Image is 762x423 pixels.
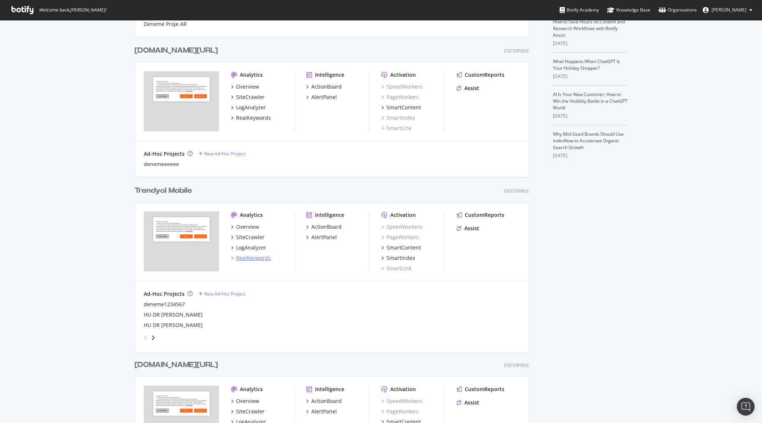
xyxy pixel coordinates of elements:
[231,83,259,90] a: Overview
[390,211,416,219] div: Activation
[144,150,185,158] div: Ad-Hoc Projects
[387,254,415,262] div: SmartIndex
[231,114,271,122] a: RealKeywords
[144,211,219,271] img: trendyol.com
[231,104,266,111] a: LogAnalyzer
[659,6,697,14] div: Organizations
[306,83,342,90] a: ActionBoard
[240,211,263,219] div: Analytics
[231,254,271,262] a: RealKeywords
[315,211,344,219] div: Intelligence
[381,125,411,132] a: SmartLink
[390,386,416,393] div: Activation
[457,71,504,79] a: CustomReports
[306,234,337,241] a: AlertPanel
[306,93,337,101] a: AlertPanel
[236,223,259,231] div: Overview
[381,408,419,415] a: PageWorkers
[231,408,265,415] a: SiteCrawler
[306,397,342,405] a: ActionBoard
[240,386,263,393] div: Analytics
[236,93,265,101] div: SiteCrawler
[381,114,415,122] a: SmartIndex
[135,360,218,370] div: [DOMAIN_NAME][URL]
[465,211,504,219] div: CustomReports
[465,386,504,393] div: CustomReports
[457,225,479,232] a: Assist
[141,332,150,344] div: angle-left
[144,290,185,298] div: Ad-Hoc Projects
[381,397,423,405] a: SpeedWorkers
[381,83,423,90] a: SpeedWorkers
[135,45,221,56] a: [DOMAIN_NAME][URL]
[144,71,219,131] img: trendyol.com/ro
[204,291,245,297] div: New Ad-Hoc Project
[199,151,245,157] a: New Ad-Hoc Project
[560,6,599,14] div: Botify Academy
[315,71,344,79] div: Intelligence
[457,211,504,219] a: CustomReports
[144,311,203,318] a: HU DR [PERSON_NAME]
[135,185,192,196] div: Trendyol Mobile
[553,113,627,119] div: [DATE]
[381,244,421,251] a: SmartContent
[553,58,620,71] a: What Happens When ChatGPT Is Your Holiday Shopper?
[236,244,266,251] div: LogAnalyzer
[457,85,479,92] a: Assist
[135,185,195,196] a: Trendyol Mobile
[457,386,504,393] a: CustomReports
[236,408,265,415] div: SiteCrawler
[553,152,627,159] div: [DATE]
[381,234,419,241] a: PageWorkers
[144,161,179,168] a: denemeeeeee
[553,73,627,80] div: [DATE]
[144,301,185,308] a: deneme1234567
[231,223,259,231] a: Overview
[144,321,203,329] div: HU DR [PERSON_NAME]
[311,223,342,231] div: ActionBoard
[381,93,419,101] div: PageWorkers
[553,131,624,151] a: Why Mid-Sized Brands Should Use IndexNow to Accelerate Organic Search Growth
[311,397,342,405] div: ActionBoard
[311,93,337,101] div: AlertPanel
[231,244,266,251] a: LogAnalyzer
[236,254,271,262] div: RealKeywords
[464,399,479,406] div: Assist
[712,7,746,13] span: Buğra Tam
[236,83,259,90] div: Overview
[387,244,421,251] div: SmartContent
[553,19,625,38] a: How to Save Hours on Content and Research Workflows with Botify Assist
[381,104,421,111] a: SmartContent
[236,397,259,405] div: Overview
[204,151,245,157] div: New Ad-Hoc Project
[381,265,411,272] a: SmartLink
[315,386,344,393] div: Intelligence
[464,225,479,232] div: Assist
[504,362,529,369] div: Enterprise
[311,408,337,415] div: AlertPanel
[236,234,265,241] div: SiteCrawler
[240,71,263,79] div: Analytics
[135,360,221,370] a: [DOMAIN_NAME][URL]
[607,6,650,14] div: Knowledge Base
[381,223,423,231] a: SpeedWorkers
[231,234,265,241] a: SiteCrawler
[697,4,758,16] button: [PERSON_NAME]
[311,83,342,90] div: ActionBoard
[504,188,529,194] div: Enterprise
[144,20,187,28] a: Deneme Proje AR
[135,45,218,56] div: [DOMAIN_NAME][URL]
[236,104,266,111] div: LogAnalyzer
[553,91,627,111] a: AI Is Your New Customer: How to Win the Visibility Battle in a ChatGPT World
